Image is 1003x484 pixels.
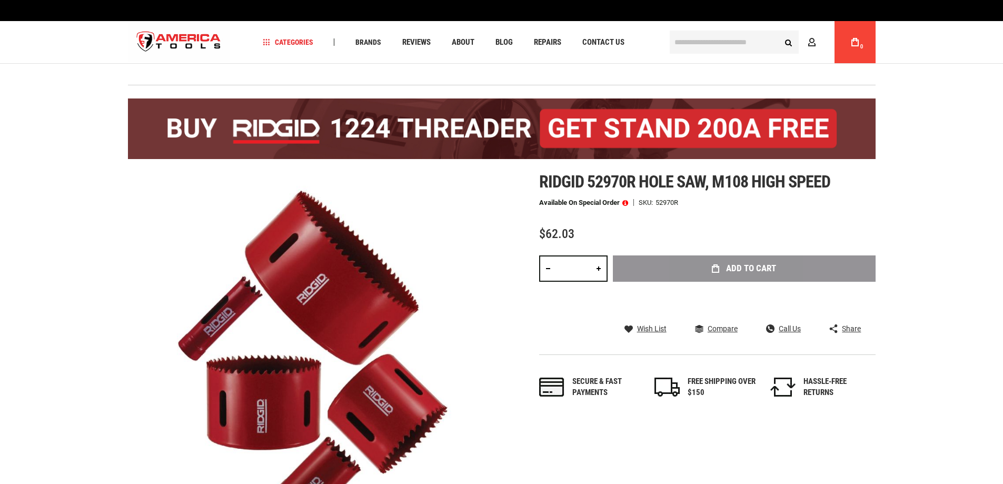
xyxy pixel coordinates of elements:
[447,35,479,50] a: About
[398,35,435,50] a: Reviews
[845,21,865,63] a: 0
[529,35,566,50] a: Repairs
[860,44,863,50] span: 0
[639,199,656,206] strong: SKU
[779,325,801,332] span: Call Us
[258,35,318,50] a: Categories
[539,378,564,397] img: payments
[582,38,624,46] span: Contact Us
[656,199,678,206] div: 52970R
[842,325,861,332] span: Share
[539,172,831,192] span: Ridgid 52970r hole saw, m108 high speed
[695,324,738,333] a: Compare
[572,376,641,399] div: Secure & fast payments
[770,378,796,397] img: returns
[402,38,431,46] span: Reviews
[355,38,381,46] span: Brands
[637,325,667,332] span: Wish List
[491,35,518,50] a: Blog
[654,378,680,397] img: shipping
[539,226,574,241] span: $62.03
[708,325,738,332] span: Compare
[624,324,667,333] a: Wish List
[128,98,876,159] img: BOGO: Buy the RIDGID® 1224 Threader (26092), get the 92467 200A Stand FREE!
[688,376,756,399] div: FREE SHIPPING OVER $150
[534,38,561,46] span: Repairs
[766,324,801,333] a: Call Us
[803,376,872,399] div: HASSLE-FREE RETURNS
[779,32,799,52] button: Search
[351,35,386,50] a: Brands
[128,23,230,62] a: store logo
[495,38,513,46] span: Blog
[539,199,628,206] p: Available on Special Order
[263,38,313,46] span: Categories
[452,38,474,46] span: About
[128,23,230,62] img: America Tools
[578,35,629,50] a: Contact Us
